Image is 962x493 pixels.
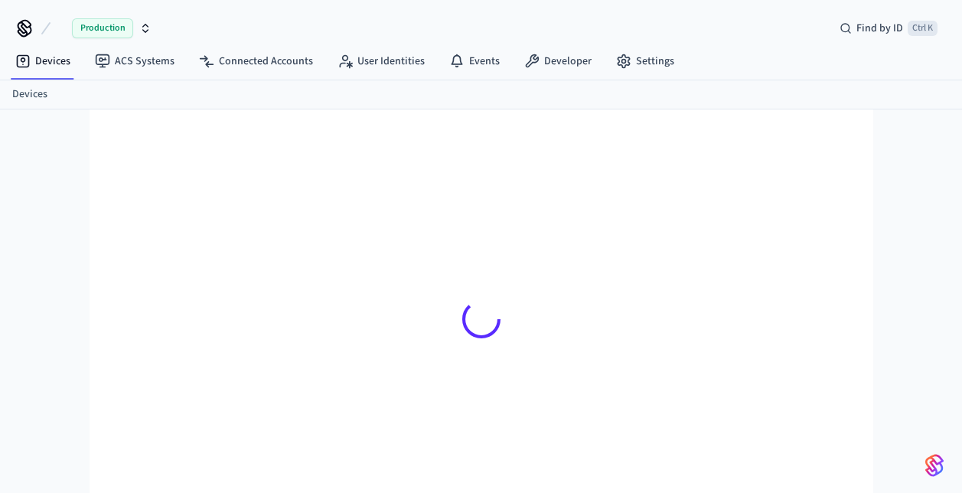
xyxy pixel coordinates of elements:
[827,15,950,42] div: Find by IDCtrl K
[325,47,437,75] a: User Identities
[925,453,944,478] img: SeamLogoGradient.69752ec5.svg
[72,18,133,38] span: Production
[83,47,187,75] a: ACS Systems
[12,87,47,103] a: Devices
[3,47,83,75] a: Devices
[604,47,686,75] a: Settings
[908,21,938,36] span: Ctrl K
[512,47,604,75] a: Developer
[187,47,325,75] a: Connected Accounts
[856,21,903,36] span: Find by ID
[437,47,512,75] a: Events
